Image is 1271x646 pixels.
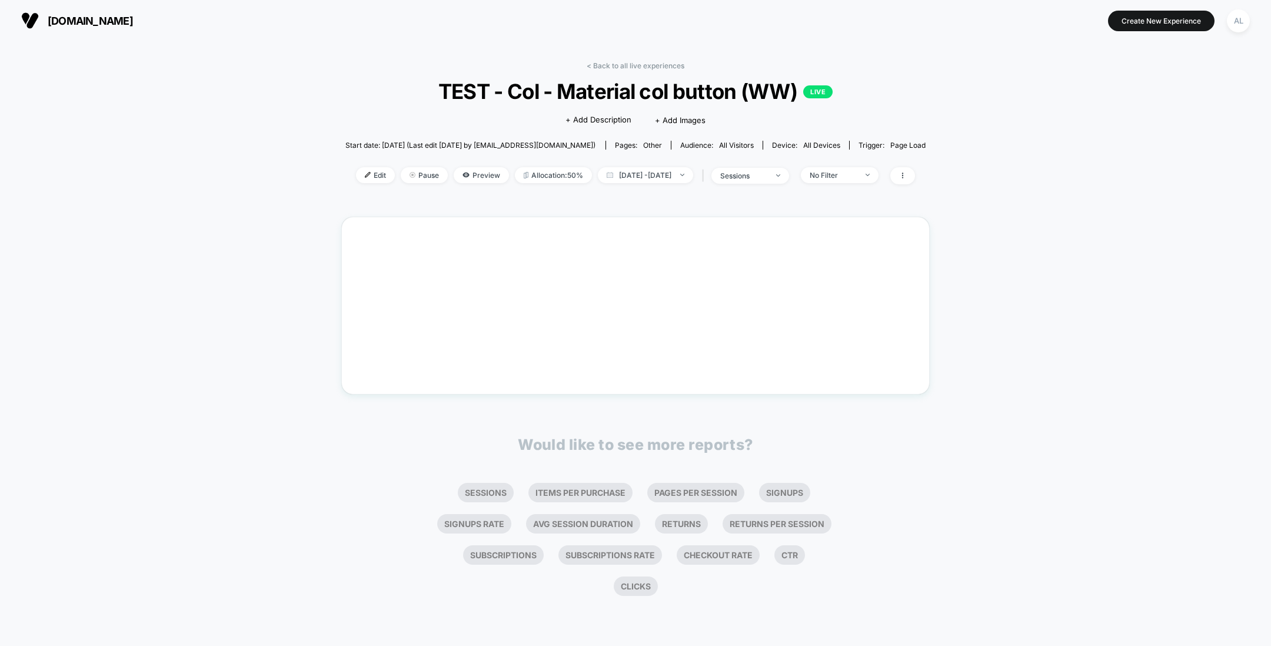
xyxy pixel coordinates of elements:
[699,167,711,184] span: |
[1227,9,1250,32] div: AL
[719,141,754,150] span: All Visitors
[759,483,810,502] li: Signups
[774,545,805,565] li: Ctr
[558,545,662,565] li: Subscriptions Rate
[810,171,857,180] div: No Filter
[643,141,662,150] span: other
[374,79,897,104] span: TEST - Col - Material col button (WW)
[401,167,448,183] span: Pause
[565,114,631,126] span: + Add Description
[655,514,708,534] li: Returns
[1108,11,1215,31] button: Create New Experience
[463,545,544,565] li: Subscriptions
[518,436,753,453] p: Would like to see more reports?
[776,174,780,177] img: end
[866,174,870,176] img: end
[803,141,840,150] span: all devices
[614,577,658,596] li: Clicks
[365,172,371,178] img: edit
[526,514,640,534] li: Avg Session Duration
[723,514,831,534] li: Returns Per Session
[1223,9,1253,33] button: AL
[803,85,833,98] p: LIVE
[48,15,133,27] span: [DOMAIN_NAME]
[356,167,395,183] span: Edit
[345,141,595,150] span: Start date: [DATE] (Last edit [DATE] by [EMAIL_ADDRESS][DOMAIN_NAME])
[763,141,849,150] span: Device:
[598,167,693,183] span: [DATE] - [DATE]
[680,141,754,150] div: Audience:
[607,172,613,178] img: calendar
[458,483,514,502] li: Sessions
[647,483,744,502] li: Pages Per Session
[615,141,662,150] div: Pages:
[677,545,760,565] li: Checkout Rate
[18,11,137,30] button: [DOMAIN_NAME]
[21,12,39,29] img: Visually logo
[720,171,767,180] div: sessions
[890,141,926,150] span: Page Load
[655,115,706,125] span: + Add Images
[515,167,592,183] span: Allocation: 50%
[454,167,509,183] span: Preview
[680,174,684,176] img: end
[859,141,926,150] div: Trigger:
[437,514,511,534] li: Signups Rate
[528,483,633,502] li: Items Per Purchase
[587,61,684,70] a: < Back to all live experiences
[524,172,528,178] img: rebalance
[410,172,415,178] img: end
